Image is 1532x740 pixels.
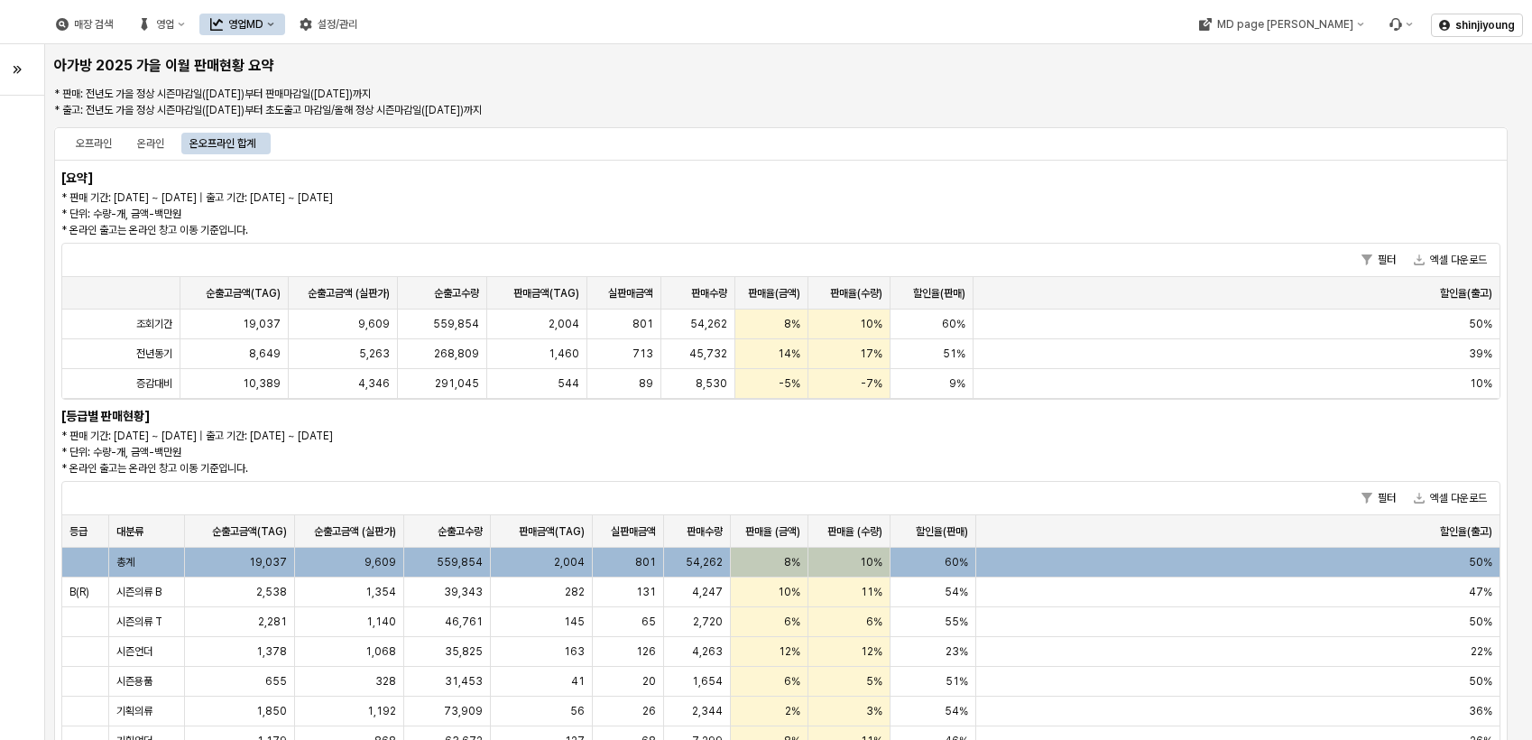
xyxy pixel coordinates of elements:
[367,704,396,718] span: 1,192
[258,615,287,629] span: 2,281
[61,170,168,186] h6: [요약]
[861,376,882,391] span: -7%
[784,555,800,569] span: 8%
[1440,524,1492,539] span: 할인율(출고)
[445,644,483,659] span: 35,825
[1440,286,1492,301] span: 할인율(출고)
[127,14,196,35] div: 영업
[1469,347,1492,361] span: 39%
[249,555,287,569] span: 19,037
[1470,376,1492,391] span: 10%
[359,347,390,361] span: 5,263
[784,615,800,629] span: 6%
[365,644,396,659] span: 1,068
[779,644,800,659] span: 12%
[243,317,281,331] span: 19,037
[784,317,800,331] span: 8%
[860,317,882,331] span: 10%
[784,674,800,689] span: 6%
[137,133,164,154] div: 온라인
[565,585,585,599] span: 282
[243,376,281,391] span: 10,389
[513,286,579,301] span: 판매금액(TAG)
[1407,249,1494,271] button: 엑셀 다운로드
[1188,14,1375,35] button: MD page [PERSON_NAME]
[444,704,483,718] span: 73,909
[61,190,1137,238] p: * 판매 기간: [DATE] ~ [DATE] | 출고 기간: [DATE] ~ [DATE] * 단위: 수량-개, 금액-백만원 * 온라인 출고는 온라인 창고 이동 기준입니다.
[945,585,968,599] span: 54%
[375,674,396,689] span: 328
[212,524,287,539] span: 순출고금액(TAG)
[686,555,723,569] span: 54,262
[866,615,882,629] span: 6%
[445,674,483,689] span: 31,453
[945,704,968,718] span: 54%
[692,674,723,689] span: 1,654
[778,585,800,599] span: 10%
[632,317,653,331] span: 801
[199,14,285,35] button: 영업MD
[365,585,396,599] span: 1,354
[943,347,965,361] span: 51%
[860,347,882,361] span: 17%
[1469,555,1492,569] span: 50%
[69,524,88,539] span: 등급
[571,674,585,689] span: 41
[358,317,390,331] span: 9,609
[608,286,653,301] span: 실판매금액
[570,704,585,718] span: 56
[748,286,800,301] span: 판매율(금액)
[642,704,656,718] span: 26
[116,524,143,539] span: 대분류
[1431,14,1523,37] button: shinjiyoung
[1471,644,1492,659] span: 22%
[1455,18,1515,32] p: shinjiyoung
[445,615,483,629] span: 46,761
[228,18,263,31] div: 영업MD
[1354,249,1403,271] button: 필터
[690,317,727,331] span: 54,262
[861,585,882,599] span: 11%
[433,317,479,331] span: 559,854
[860,555,882,569] span: 10%
[946,644,968,659] span: 23%
[54,86,1263,118] p: * 판매: 전년도 가을 정상 시즌마감일([DATE])부터 판매마감일([DATE])까지 * 출고: 전년도 가을 정상 시즌마감일([DATE])부터 초도출고 마감일/올해 정상 시즌...
[116,644,152,659] span: 시즌언더
[256,704,287,718] span: 1,850
[635,555,656,569] span: 801
[558,376,579,391] span: 544
[444,585,483,599] span: 39,343
[942,317,965,331] span: 60%
[636,585,656,599] span: 131
[639,376,653,391] span: 89
[946,674,968,689] span: 51%
[434,347,479,361] span: 268,809
[136,347,172,361] span: 전년동기
[693,615,723,629] span: 2,720
[45,14,124,35] div: 매장 검색
[314,524,396,539] span: 순출고금액 (실판가)
[61,428,895,476] p: * 판매 기간: [DATE] ~ [DATE] | 출고 기간: [DATE] ~ [DATE] * 단위: 수량-개, 금액-백만원 * 온라인 출고는 온라인 창고 이동 기준입니다.
[949,376,965,391] span: 9%
[564,615,585,629] span: 145
[632,347,653,361] span: 713
[945,615,968,629] span: 55%
[136,376,172,391] span: 증감대비
[136,317,172,331] span: 조회기간
[696,376,727,391] span: 8,530
[1379,14,1424,35] div: Menu item 6
[249,347,281,361] span: 8,649
[358,376,390,391] span: 4,346
[45,44,1532,740] main: App Frame
[289,14,368,35] button: 설정/관리
[779,376,800,391] span: -5%
[689,347,727,361] span: 45,732
[256,585,287,599] span: 2,538
[1188,14,1375,35] div: MD page 이동
[564,644,585,659] span: 163
[830,286,882,301] span: 판매율(수량)
[1469,585,1492,599] span: 47%
[1217,18,1353,31] div: MD page [PERSON_NAME]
